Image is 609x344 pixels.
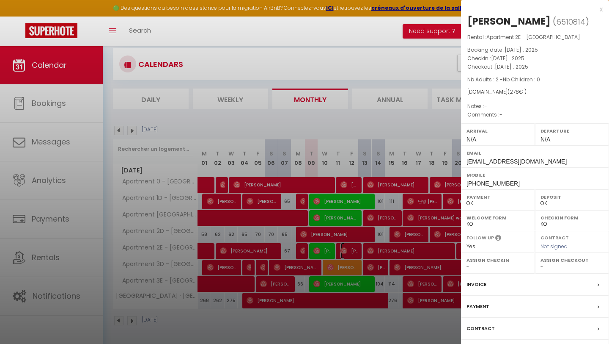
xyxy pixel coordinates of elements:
[467,88,603,96] div: [DOMAIN_NAME]
[540,256,604,264] label: Assign Checkout
[7,3,32,29] button: Ouvrir le widget de chat LiveChat
[486,33,580,41] span: Apartment 2E - [GEOGRAPHIC_DATA]
[499,111,502,118] span: -
[466,214,529,222] label: Welcome form
[467,33,603,42] p: Rental :
[466,127,529,135] label: Arrival
[540,243,568,250] span: Not signed
[466,180,520,187] span: [PHONE_NUMBER]
[467,102,603,111] p: Notes :
[466,324,495,333] label: Contract
[466,149,604,157] label: Email
[505,46,538,53] span: [DATE] . 2025
[467,76,540,83] span: Nb Adults : 2 -
[540,127,604,135] label: Departure
[510,88,519,95] span: 278
[556,17,585,27] span: 6510814
[467,14,551,28] div: [PERSON_NAME]
[466,302,489,311] label: Payment
[466,193,529,201] label: Payment
[507,88,527,95] span: ( € )
[467,46,603,54] p: Booking date :
[466,256,529,264] label: Assign Checkin
[466,234,494,241] label: Follow up
[467,111,603,119] p: Comments :
[540,193,604,201] label: Deposit
[495,234,501,244] i: Select YES if you want to send post-checkout messages sequences
[466,280,486,289] label: Invoice
[466,158,567,165] span: [EMAIL_ADDRESS][DOMAIN_NAME]
[461,4,603,14] div: x
[467,63,603,71] p: Checkout :
[553,16,589,28] span: ( )
[466,171,604,179] label: Mobile
[467,54,603,63] p: Checkin :
[484,103,487,110] span: -
[466,136,476,143] span: N/A
[503,76,540,83] span: Nb Children : 0
[495,63,528,70] span: [DATE] . 2025
[540,214,604,222] label: Checkin form
[540,136,550,143] span: N/A
[540,234,569,240] label: Contract
[491,55,524,62] span: [DATE] . 2025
